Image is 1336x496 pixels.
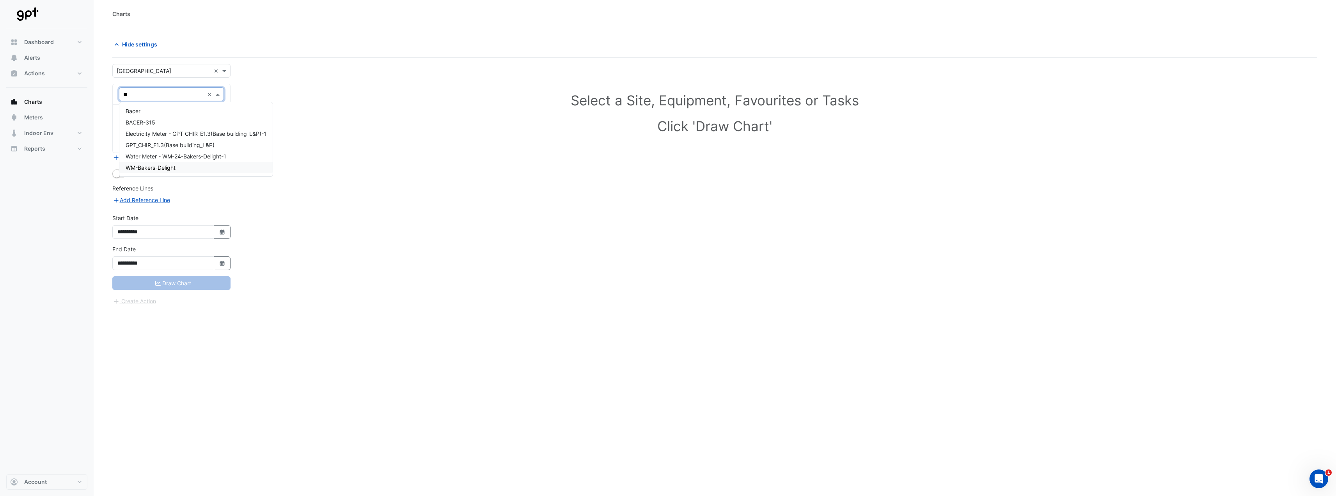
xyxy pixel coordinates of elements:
label: Start Date [112,214,138,222]
span: Clear [214,67,220,75]
span: Clear [207,90,214,98]
app-icon: Meters [10,114,18,121]
span: GPT_CHIR_E1.3(Base building_L&P) [126,142,215,148]
label: Reference Lines [112,184,153,192]
app-icon: Reports [10,145,18,153]
button: Dashboard [6,34,87,50]
app-icon: Charts [10,98,18,106]
span: Hide settings [122,40,157,48]
button: Account [6,474,87,490]
app-escalated-ticket-create-button: Please correct errors first [112,297,156,304]
iframe: Intercom live chat [1309,469,1328,488]
span: Account [24,478,47,486]
span: Actions [24,69,45,77]
span: Dashboard [24,38,54,46]
fa-icon: Select Date [219,260,226,267]
button: Meters [6,110,87,125]
span: Meters [24,114,43,121]
img: Company Logo [9,6,44,22]
span: Charts [24,98,42,106]
app-icon: Indoor Env [10,129,18,137]
button: Add Equipment [112,153,160,162]
span: 1 [1325,469,1332,476]
button: Indoor Env [6,125,87,141]
app-icon: Actions [10,69,18,77]
span: Indoor Env [24,129,53,137]
span: Water Meter - WM-24-Bakers-Delight-1 [126,153,226,160]
span: Electricity Meter - GPT_CHIR_E1.3(Base building_L&P)-1 [126,130,266,137]
div: Charts [112,10,130,18]
span: Alerts [24,54,40,62]
button: Alerts [6,50,87,66]
h1: Select a Site, Equipment, Favourites or Tasks [130,92,1300,108]
app-icon: Dashboard [10,38,18,46]
button: Add Reference Line [112,196,170,204]
span: BACER-315 [126,119,155,126]
span: Reports [24,145,45,153]
div: Options List [119,102,273,176]
label: End Date [112,245,136,253]
fa-icon: Select Date [219,229,226,235]
span: Bacer [126,108,140,114]
button: Actions [6,66,87,81]
h1: Click 'Draw Chart' [130,118,1300,134]
span: WM-Bakers-Delight [126,164,176,171]
button: Hide settings [112,37,162,51]
button: Reports [6,141,87,156]
app-icon: Alerts [10,54,18,62]
button: Charts [6,94,87,110]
